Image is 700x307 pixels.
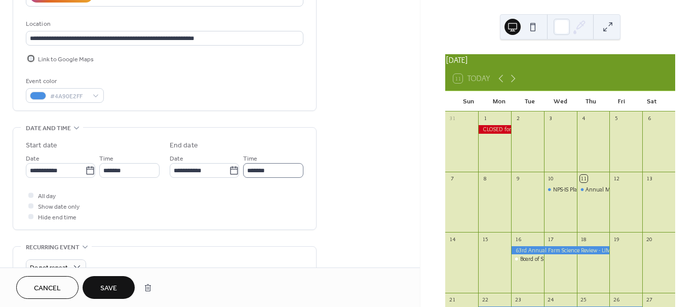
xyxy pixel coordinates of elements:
[511,246,609,255] div: 63rd Annual Farm Science Review - LIMITED STAFF IN OFFICE
[16,276,79,299] button: Cancel
[100,283,117,294] span: Save
[514,175,522,182] div: 9
[478,125,511,134] div: CLOSED for Labor Day
[481,175,489,182] div: 8
[30,262,68,274] span: Do not repeat
[575,91,606,111] div: Thu
[484,91,514,111] div: Mon
[243,153,257,164] span: Time
[637,91,667,111] div: Sat
[544,185,577,194] div: NPS-IS Planning Meeting
[481,114,489,122] div: 1
[612,296,620,303] div: 26
[26,76,102,87] div: Event color
[38,202,80,212] span: Show date only
[26,123,71,134] span: Date and time
[170,140,198,151] div: End date
[26,19,301,29] div: Location
[606,91,636,111] div: Fri
[448,235,456,243] div: 14
[38,212,76,223] span: Hide end time
[514,235,522,243] div: 16
[547,114,555,122] div: 3
[26,242,80,253] span: Recurring event
[511,255,544,263] div: Board of Supervisors Meeting - Lorain County Conservation District
[645,296,653,303] div: 27
[38,191,56,202] span: All day
[577,185,610,194] div: Annual Meeting with Farm Bureau
[612,235,620,243] div: 19
[170,153,183,164] span: Date
[547,175,555,182] div: 10
[448,114,456,122] div: 31
[580,175,588,182] div: 11
[448,175,456,182] div: 7
[514,114,522,122] div: 2
[645,235,653,243] div: 20
[580,296,588,303] div: 25
[520,255,650,263] div: Board of Supervisors Meeting - [GEOGRAPHIC_DATA]
[453,91,484,111] div: Sun
[481,296,489,303] div: 22
[580,114,588,122] div: 4
[547,296,555,303] div: 24
[26,140,57,151] div: Start date
[545,91,575,111] div: Wed
[612,114,620,122] div: 5
[612,175,620,182] div: 12
[99,153,113,164] span: Time
[34,283,61,294] span: Cancel
[645,175,653,182] div: 13
[26,153,40,164] span: Date
[515,91,545,111] div: Tue
[514,296,522,303] div: 23
[547,235,555,243] div: 17
[83,276,135,299] button: Save
[553,185,614,194] div: NPS-IS Planning Meeting
[50,91,88,102] span: #4A90E2FF
[481,235,489,243] div: 15
[38,54,94,65] span: Link to Google Maps
[586,185,671,194] div: Annual Meeting with Farm Bureau
[580,235,588,243] div: 18
[445,54,675,66] div: [DATE]
[645,114,653,122] div: 6
[448,296,456,303] div: 21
